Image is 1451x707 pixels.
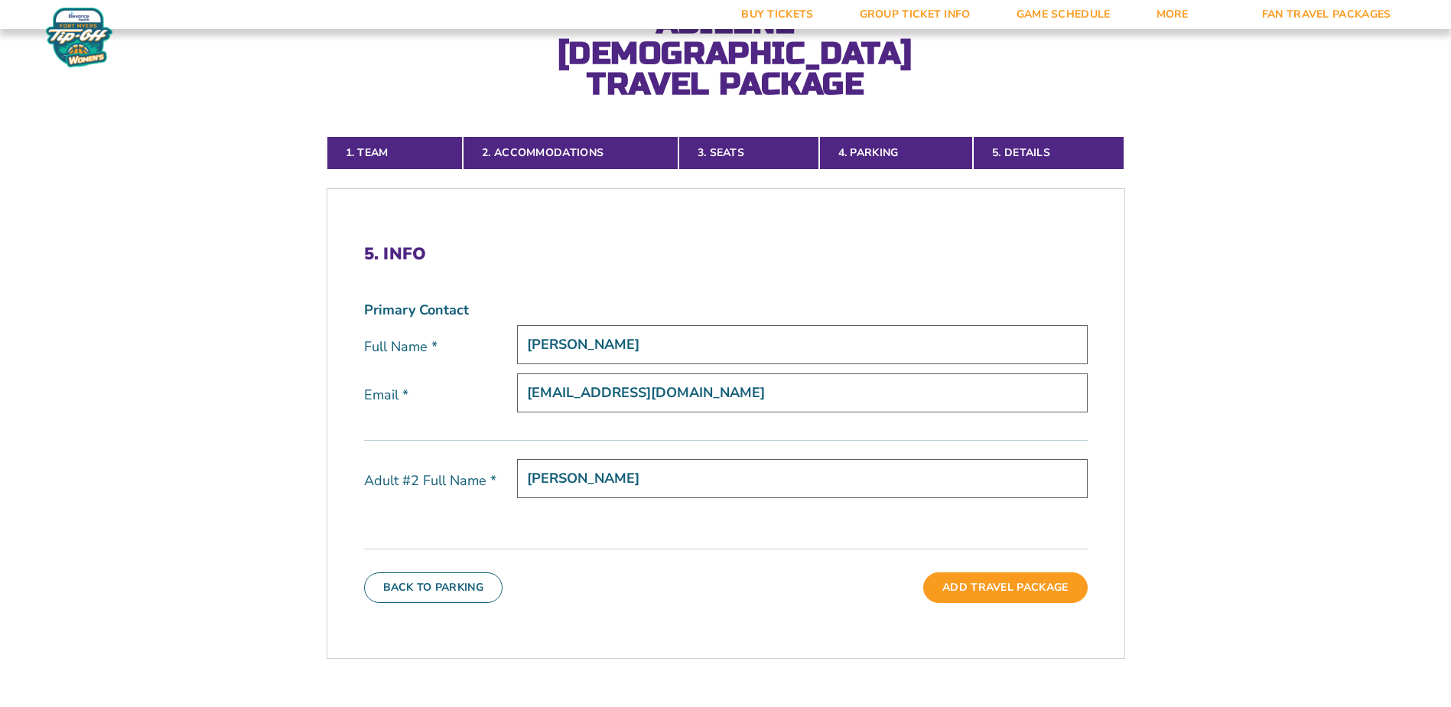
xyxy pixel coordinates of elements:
label: Full Name * [364,337,517,357]
button: Add Travel Package [923,572,1087,603]
a: 2. Accommodations [463,136,678,170]
a: 3. Seats [678,136,819,170]
a: 4. Parking [819,136,973,170]
strong: Primary Contact [364,301,469,320]
img: Women's Fort Myers Tip-Off [46,8,112,67]
label: Adult #2 Full Name * [364,471,517,490]
h2: Abilene [DEMOGRAPHIC_DATA] Travel Package [558,8,894,99]
label: Email * [364,386,517,405]
h2: 5. Info [364,244,1088,264]
button: Back To Parking [364,572,503,603]
a: 1. Team [327,136,464,170]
